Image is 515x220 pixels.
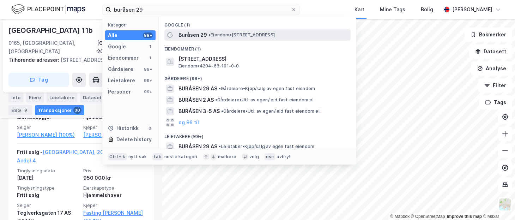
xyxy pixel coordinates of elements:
[221,108,321,114] span: Gårdeiere • Utl. av egen/leid fast eiendom el.
[26,93,44,102] div: Eiere
[8,105,32,115] div: ESG
[277,154,291,160] div: avbryt
[143,78,153,83] div: 99+
[471,61,512,76] button: Analyse
[447,214,482,219] a: Improve this map
[221,108,223,114] span: •
[47,93,77,102] div: Leietakere
[83,168,145,174] span: Pris
[83,174,145,182] div: 950 000 kr
[108,124,139,132] div: Historikk
[22,107,29,114] div: 9
[116,135,152,144] div: Delete history
[83,191,145,200] div: Hjemmelshaver
[159,128,356,141] div: Leietakere (99+)
[83,124,145,130] span: Kjøper
[17,148,145,168] div: Fritt salg -
[411,214,445,219] a: OpenStreetMap
[249,154,259,160] div: velg
[8,56,148,64] div: [STREET_ADDRESS]
[17,124,79,130] span: Selger
[215,97,315,103] span: Gårdeiere • Utl. av egen/leid fast eiendom el.
[469,44,512,59] button: Datasett
[8,57,61,63] span: Tilhørende adresser:
[143,66,153,72] div: 99+
[17,131,79,139] a: [PERSON_NAME] (100%)
[219,86,221,91] span: •
[480,186,515,220] iframe: Chat Widget
[17,168,79,174] span: Tinglysningsdato
[178,96,214,104] span: BURÅSEN 2 AS
[17,174,79,182] div: [DATE]
[80,93,107,102] div: Datasett
[83,202,145,208] span: Kjøper
[178,31,207,39] span: Buråsen 29
[452,5,492,14] div: [PERSON_NAME]
[159,17,356,29] div: Google (1)
[465,28,512,42] button: Bokmerker
[159,70,356,83] div: Gårdeiere (99+)
[178,107,220,115] span: BURÅSEN 3-5 AS
[83,185,145,191] span: Eierskapstype
[178,118,199,127] button: og 96 til
[215,97,217,102] span: •
[178,84,217,93] span: BURÅSEN 29 AS
[147,44,153,49] div: 1
[147,125,153,131] div: 0
[178,55,348,63] span: [STREET_ADDRESS]
[111,4,291,15] input: Søk på adresse, matrikkel, gårdeiere, leietakere eller personer
[108,31,117,40] div: Alle
[159,41,356,53] div: Eiendommer (1)
[143,32,153,38] div: 99+
[108,153,127,160] div: Ctrl + k
[11,3,85,16] img: logo.f888ab2527a4732fd821a326f86c7f29.svg
[128,154,147,160] div: nytt søk
[208,32,211,37] span: •
[108,22,156,28] div: Kategori
[73,107,81,114] div: 30
[8,25,94,36] div: [GEOGRAPHIC_DATA] 11b
[97,39,154,56] div: [GEOGRAPHIC_DATA], 208/377
[219,144,221,149] span: •
[479,95,512,109] button: Tags
[208,32,275,38] span: Eiendom • [STREET_ADDRESS]
[108,42,126,51] div: Google
[265,153,275,160] div: esc
[218,154,236,160] div: markere
[219,86,315,91] span: Gårdeiere • Kjøp/salg av egen fast eiendom
[355,5,364,14] div: Kart
[143,89,153,95] div: 99+
[17,185,79,191] span: Tinglysningstype
[164,154,198,160] div: neste kategori
[8,73,69,87] button: Tag
[152,153,163,160] div: tab
[83,131,145,139] a: [PERSON_NAME] (100%)
[390,214,410,219] a: Mapbox
[108,76,135,85] div: Leietakere
[147,55,153,61] div: 1
[8,93,23,102] div: Info
[380,5,405,14] div: Mine Tags
[108,88,131,96] div: Personer
[219,144,314,149] span: Leietaker • Kjøp/salg av egen fast eiendom
[108,54,139,62] div: Eiendommer
[17,202,79,208] span: Selger
[17,149,132,163] a: [GEOGRAPHIC_DATA], 208/377/0/0 - Andel 4
[108,65,133,73] div: Gårdeiere
[178,142,217,151] span: BURÅSEN 29 AS
[35,105,84,115] div: Transaksjoner
[17,191,79,200] div: Fritt salg
[480,186,515,220] div: Kontrollprogram for chat
[478,78,512,93] button: Filter
[421,5,433,14] div: Bolig
[178,63,239,69] span: Eiendom • 4204-66-101-0-0
[8,39,97,56] div: 0165, [GEOGRAPHIC_DATA], [GEOGRAPHIC_DATA]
